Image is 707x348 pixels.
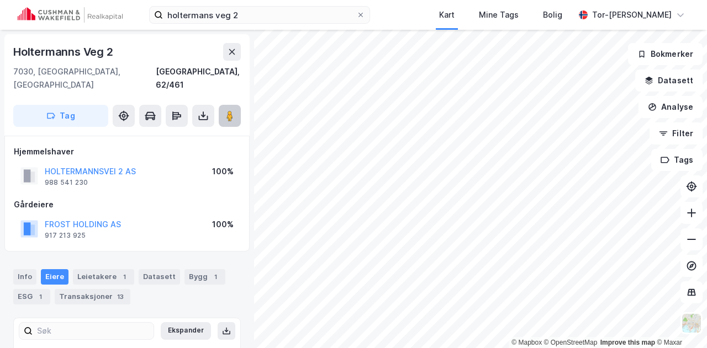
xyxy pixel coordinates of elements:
[652,295,707,348] div: Kontrollprogram for chat
[55,289,130,304] div: Transaksjoner
[156,65,241,92] div: [GEOGRAPHIC_DATA], 62/461
[184,269,225,285] div: Bygg
[45,231,86,240] div: 917 213 925
[543,8,562,22] div: Bolig
[119,271,130,282] div: 1
[652,295,707,348] iframe: Chat Widget
[651,149,703,171] button: Tags
[600,339,655,346] a: Improve this map
[14,198,240,211] div: Gårdeiere
[14,145,240,158] div: Hjemmelshaver
[13,289,50,304] div: ESG
[161,322,211,340] button: Ekspander
[544,339,598,346] a: OpenStreetMap
[210,271,221,282] div: 1
[73,269,134,285] div: Leietakere
[628,43,703,65] button: Bokmerker
[650,122,703,144] button: Filter
[439,8,455,22] div: Kart
[212,218,234,231] div: 100%
[635,69,703,92] button: Datasett
[45,178,88,187] div: 988 541 230
[13,105,108,127] button: Tag
[33,323,154,339] input: Søk
[479,8,519,22] div: Mine Tags
[139,269,180,285] div: Datasett
[592,8,672,22] div: Tor-[PERSON_NAME]
[13,65,156,92] div: 7030, [GEOGRAPHIC_DATA], [GEOGRAPHIC_DATA]
[163,7,356,23] input: Søk på adresse, matrikkel, gårdeiere, leietakere eller personer
[639,96,703,118] button: Analyse
[115,291,126,302] div: 13
[511,339,542,346] a: Mapbox
[35,291,46,302] div: 1
[13,269,36,285] div: Info
[41,269,68,285] div: Eiere
[13,43,115,61] div: Holtermanns Veg 2
[212,165,234,178] div: 100%
[18,7,123,23] img: cushman-wakefield-realkapital-logo.202ea83816669bd177139c58696a8fa1.svg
